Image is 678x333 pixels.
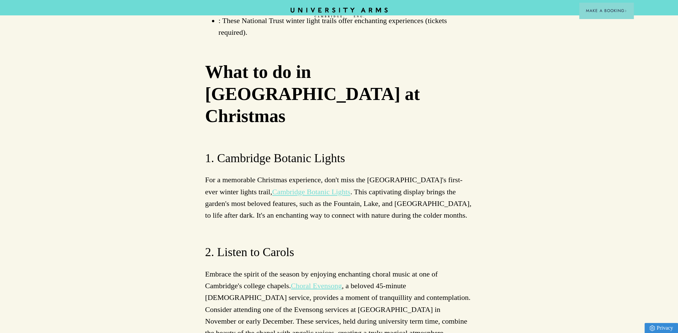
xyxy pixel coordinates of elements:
p: For a memorable Christmas experience, don't miss the [GEOGRAPHIC_DATA]'s first-ever winter lights... [205,174,473,221]
h3: 1. Cambridge Botanic Lights [205,150,473,166]
img: Arrow icon [624,10,627,12]
li: : These National Trust winter light trails offer enchanting experiences (tickets required). [219,15,473,38]
h3: 2. Listen to Carols [205,244,473,260]
a: Privacy [645,323,678,333]
button: Make a BookingArrow icon [579,3,633,19]
a: Choral Evensong [291,281,342,290]
a: Home [291,8,388,18]
img: Privacy [650,325,655,331]
a: Cambridge Botanic Lights [272,188,350,196]
span: Make a Booking [586,8,627,14]
strong: What to do in [GEOGRAPHIC_DATA] at Christmas [205,62,420,126]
